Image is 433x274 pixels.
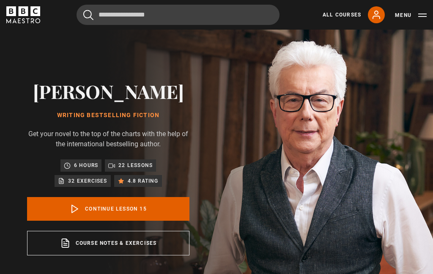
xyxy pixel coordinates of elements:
p: 22 lessons [118,161,153,170]
svg: BBC Maestro [6,6,40,23]
a: Course notes & exercises [27,231,189,255]
p: 4.8 rating [128,177,159,185]
input: Search [77,5,280,25]
h1: Writing Bestselling Fiction [27,112,189,119]
a: All Courses [323,11,361,19]
h2: [PERSON_NAME] [27,80,189,102]
p: Get your novel to the top of the charts with the help of the international bestselling author. [27,129,189,149]
a: Continue lesson 15 [27,197,189,221]
button: Submit the search query [83,10,93,20]
p: 6 hours [74,161,98,170]
p: 32 exercises [68,177,107,185]
button: Toggle navigation [395,11,427,19]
